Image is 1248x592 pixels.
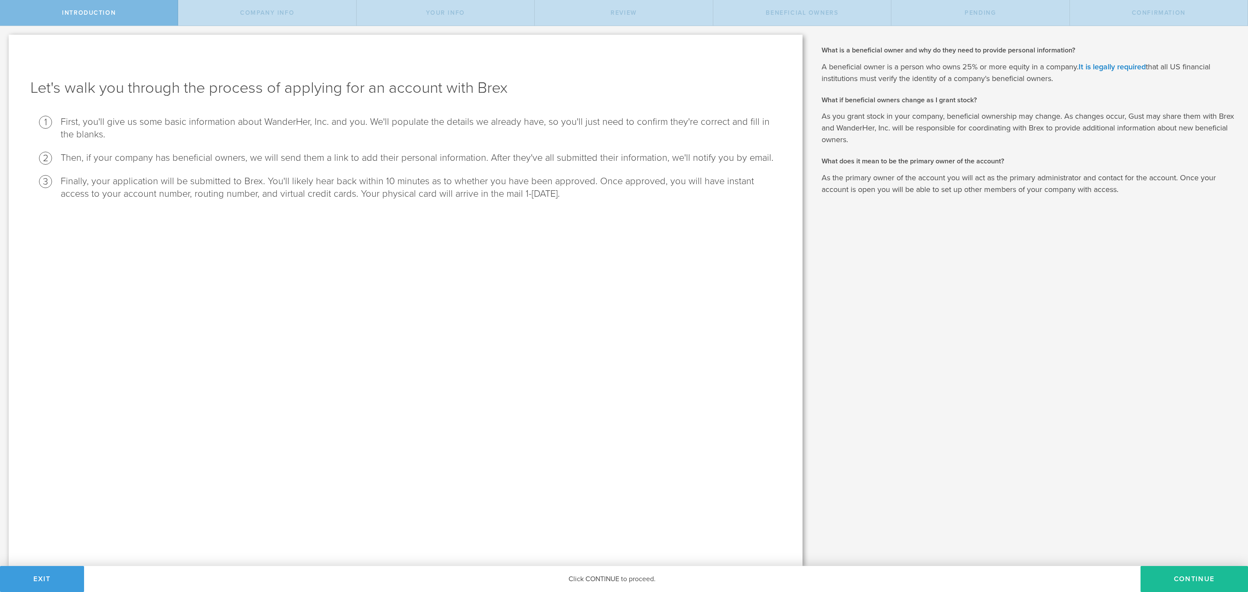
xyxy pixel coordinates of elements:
[1205,524,1248,566] iframe: Chat Widget
[240,9,294,16] span: Company Info
[965,9,996,16] span: Pending
[822,156,1235,166] h2: What does it mean to be the primary owner of the account?
[822,61,1235,85] p: A beneficial owner is a person who owns 25% or more equity in a company. that all US financial in...
[1132,9,1186,16] span: Confirmation
[426,9,465,16] span: Your Info
[1205,524,1248,566] div: Widget de chat
[822,172,1235,195] p: As the primary owner of the account you will act as the primary administrator and contact for the...
[1141,566,1248,592] button: Continue
[61,175,781,200] li: Finally, your application will be submitted to Brex. You'll likely hear back within 10 minutes as...
[61,116,781,141] li: First, you'll give us some basic information about WanderHer, Inc. and you. We'll populate the de...
[1079,62,1146,72] a: It is legally required
[62,9,116,16] span: Introduction
[30,78,781,98] h1: Let's walk you through the process of applying for an account with Brex
[766,9,838,16] span: Beneficial Owners
[84,566,1141,592] div: Click CONTINUE to proceed.
[822,95,1235,105] h2: What if beneficial owners change as I grant stock?
[61,152,781,164] li: Then, if your company has beneficial owners, we will send them a link to add their personal infor...
[611,9,637,16] span: Review
[822,46,1235,55] h2: What is a beneficial owner and why do they need to provide personal information?
[822,111,1235,146] p: As you grant stock in your company, beneficial ownership may change. As changes occur, Gust may s...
